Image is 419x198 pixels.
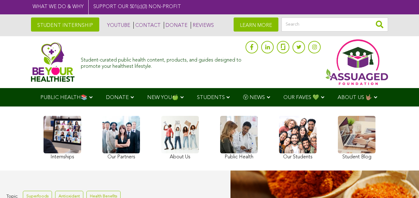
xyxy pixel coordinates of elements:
[281,44,285,50] img: glassdoor
[234,17,278,32] a: LEARN MORE
[191,22,214,29] a: REVIEWS
[31,42,75,82] img: Assuaged
[388,168,419,198] iframe: Chat Widget
[164,22,188,29] a: DONATE
[40,95,87,100] span: PUBLIC HEALTH📚
[147,95,178,100] span: NEW YOU🍏
[106,22,130,29] a: YOUTUBE
[197,95,225,100] span: STUDENTS
[282,17,388,32] input: Search
[325,39,388,85] img: Assuaged App
[31,88,388,106] div: Navigation Menu
[81,54,242,69] div: Student-curated public health content, products, and guides designed to promote your healthiest l...
[133,22,161,29] a: CONTACT
[106,95,129,100] span: DONATE
[31,17,99,32] a: STUDENT INTERNSHIP
[243,95,265,100] span: Ⓥ NEWS
[338,95,372,100] span: ABOUT US 🤟🏽
[283,95,319,100] span: OUR FAVES 💚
